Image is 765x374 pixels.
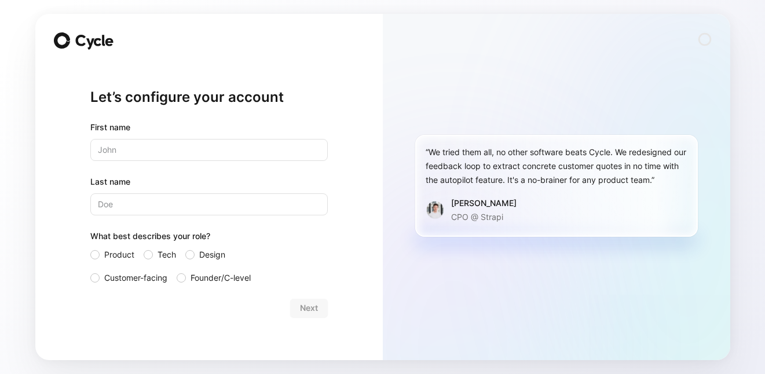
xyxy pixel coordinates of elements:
[90,88,328,107] h1: Let’s configure your account
[191,271,251,285] span: Founder/C-level
[104,248,134,262] span: Product
[158,248,176,262] span: Tech
[90,229,328,248] div: What best describes your role?
[199,248,225,262] span: Design
[90,193,328,215] input: Doe
[90,120,328,134] div: First name
[104,271,167,285] span: Customer-facing
[451,210,517,224] p: CPO @ Strapi
[426,145,687,187] div: “We tried them all, no other software beats Cycle. We redesigned our feedback loop to extract con...
[90,175,328,189] label: Last name
[451,196,517,210] div: [PERSON_NAME]
[90,139,328,161] input: John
